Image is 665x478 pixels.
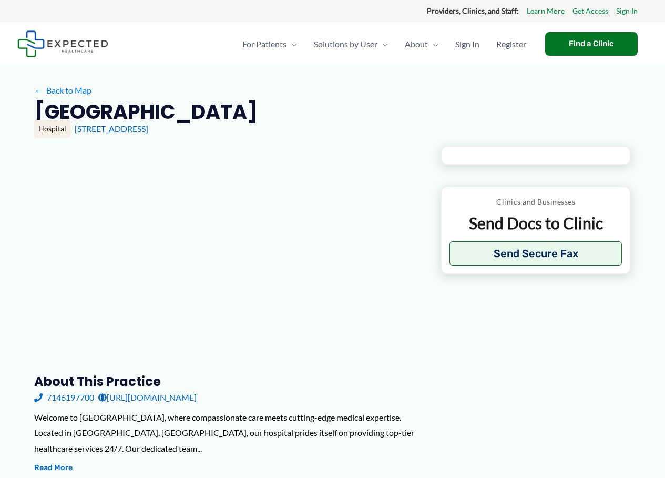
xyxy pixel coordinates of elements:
[34,410,424,456] div: Welcome to [GEOGRAPHIC_DATA], where compassionate care meets cutting-edge medical expertise. Loca...
[449,195,622,209] p: Clinics and Businesses
[75,124,148,134] a: [STREET_ADDRESS]
[34,390,94,405] a: 7146197700
[616,4,638,18] a: Sign In
[427,6,519,15] strong: Providers, Clinics, and Staff:
[545,32,638,56] a: Find a Clinic
[98,390,197,405] a: [URL][DOMAIN_NAME]
[449,213,622,233] p: Send Docs to Clinic
[34,120,70,138] div: Hospital
[234,26,305,63] a: For PatientsMenu Toggle
[314,26,377,63] span: Solutions by User
[234,26,535,63] nav: Primary Site Navigation
[34,373,424,390] h3: About this practice
[428,26,438,63] span: Menu Toggle
[405,26,428,63] span: About
[455,26,479,63] span: Sign In
[527,4,565,18] a: Learn More
[287,26,297,63] span: Menu Toggle
[17,30,108,57] img: Expected Healthcare Logo - side, dark font, small
[488,26,535,63] a: Register
[34,83,91,98] a: ←Back to Map
[34,462,73,474] button: Read More
[572,4,608,18] a: Get Access
[377,26,388,63] span: Menu Toggle
[34,99,258,125] h2: [GEOGRAPHIC_DATA]
[305,26,396,63] a: Solutions by UserMenu Toggle
[447,26,488,63] a: Sign In
[396,26,447,63] a: AboutMenu Toggle
[496,26,526,63] span: Register
[242,26,287,63] span: For Patients
[34,85,44,95] span: ←
[449,241,622,266] button: Send Secure Fax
